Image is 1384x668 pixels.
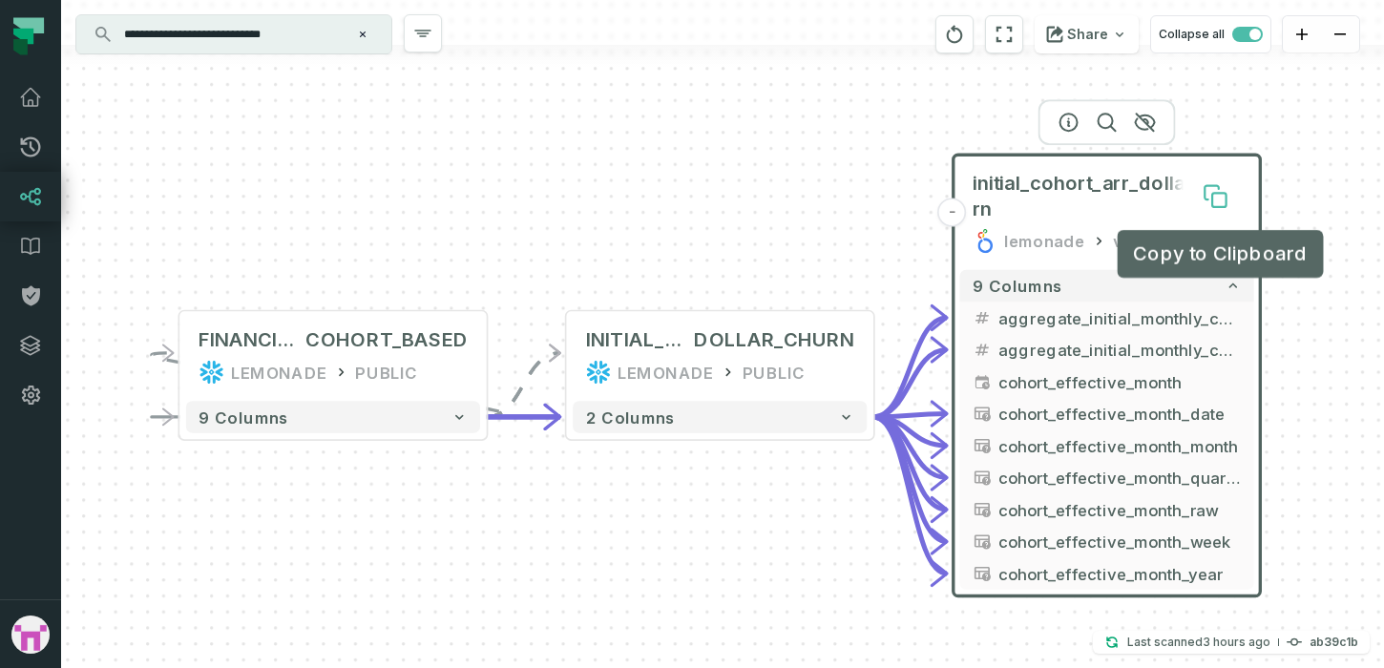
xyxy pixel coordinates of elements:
g: Edge from ac7e086e1cbc32c1a1fb60969a092796 to 1f572093bc22436a5f9d0b7aa63f17d0 [873,414,947,417]
g: Edge from 8000817d2ef79eace6bcd1d1af8f63e5 to ac7e086e1cbc32c1a1fb60969a092796 [487,353,560,417]
div: LEMONADE [231,360,326,386]
button: Clear search query [353,25,372,44]
button: Collapse all [1150,15,1271,53]
button: cohort_effective_month [959,365,1253,397]
button: cohort_effective_month_week [959,526,1253,557]
p: Last scanned [1127,633,1270,652]
span: 9 columns [199,407,288,427]
span: type unknown [973,468,992,487]
span: cohort_effective_month_date [998,402,1242,426]
g: Edge from ac7e086e1cbc32c1a1fb60969a092796 to 1f572093bc22436a5f9d0b7aa63f17d0 [873,417,947,446]
span: FINANCIAL_EVENTS_ [199,327,305,353]
span: aggregate_initial_monthly_cohort_arr [998,305,1242,329]
span: type unknown [973,532,992,551]
span: initial_cohort_arr_dollar_churn [973,171,1241,222]
div: view [1113,228,1150,254]
div: PUBLIC [743,360,805,386]
span: timestamp [973,372,992,391]
button: cohort_effective_month_month [959,429,1253,461]
h4: ab39c1b [1310,637,1358,648]
button: - [938,198,967,226]
span: cohort_effective_month_week [998,530,1242,553]
button: cohort_effective_month_date [959,398,1253,429]
button: cohort_effective_month_quarter [959,462,1253,493]
g: Edge from ac7e086e1cbc32c1a1fb60969a092796 to 1f572093bc22436a5f9d0b7aa63f17d0 [873,417,947,510]
div: INITIAL_COHORT_ARR_DOLLAR_CHURN [586,327,854,353]
button: Last scanned[DATE] 10:20:37 AMab39c1b [1093,631,1370,654]
g: Edge from ac7e086e1cbc32c1a1fb60969a092796 to 1f572093bc22436a5f9d0b7aa63f17d0 [873,417,947,542]
div: lemonade [1004,228,1084,254]
button: zoom in [1283,16,1321,53]
button: aggregate_initial_monthly_cohort_arr_dim [959,334,1253,365]
span: integer [973,340,992,359]
button: cohort_effective_month_year [959,557,1253,589]
span: cohort_effective_month [998,369,1242,393]
span: type unknown [973,500,992,519]
span: cohort_effective_month_month [998,433,1242,457]
span: cohort_effective_month_raw [998,497,1242,521]
div: LEMONADE [618,360,713,386]
button: aggregate_initial_monthly_cohort_arr [959,302,1253,333]
g: Edge from ac7e086e1cbc32c1a1fb60969a092796 to 1f572093bc22436a5f9d0b7aa63f17d0 [873,350,947,417]
relative-time: Sep 17, 2025, 10:20 AM EDT [1203,635,1270,649]
span: INITIAL_COHORT_ARR_ [586,327,695,353]
g: Edge from 8000817d2ef79eace6bcd1d1af8f63e5 to 8000817d2ef79eace6bcd1d1af8f63e5 [152,353,508,417]
span: 9 columns [973,276,1062,295]
span: 2 columns [586,407,676,427]
span: aggregate_initial_monthly_cohort_arr_dim [998,338,1242,362]
g: Edge from ac7e086e1cbc32c1a1fb60969a092796 to 1f572093bc22436a5f9d0b7aa63f17d0 [873,318,947,417]
div: FINANCIAL_EVENTS_COHORT_BASED [199,327,467,353]
span: type unknown [973,564,992,583]
span: DOLLAR_CHURN [694,327,853,353]
span: type unknown [973,436,992,455]
img: avatar of gabe-cohen-lmnd [11,616,50,654]
g: Edge from ac7e086e1cbc32c1a1fb60969a092796 to 1f572093bc22436a5f9d0b7aa63f17d0 [873,417,947,574]
button: Share [1035,15,1139,53]
span: COHORT_BASED [305,327,467,353]
div: PUBLIC [355,360,417,386]
span: cohort_effective_month_year [998,561,1242,585]
div: Copy to Clipboard [1117,230,1323,278]
g: Edge from ac7e086e1cbc32c1a1fb60969a092796 to 1f572093bc22436a5f9d0b7aa63f17d0 [873,417,947,478]
span: cohort_effective_month_quarter [998,466,1242,490]
span: type unknown [973,404,992,423]
button: zoom out [1321,16,1359,53]
span: integer [973,308,992,327]
button: cohort_effective_month_raw [959,493,1253,525]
